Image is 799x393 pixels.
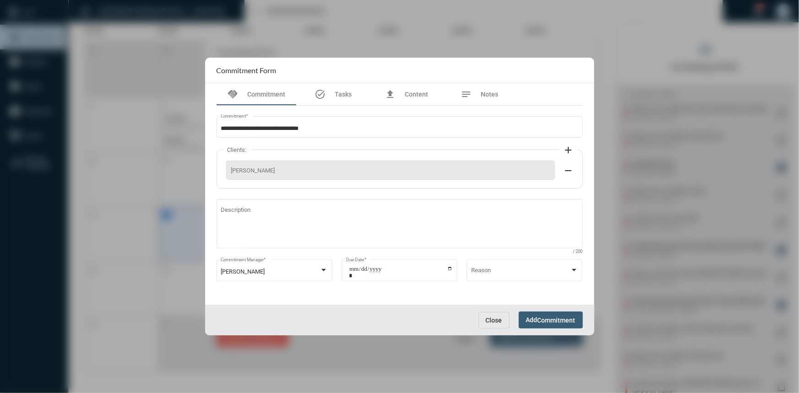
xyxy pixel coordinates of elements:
mat-hint: / 200 [573,249,583,254]
span: [PERSON_NAME] [231,167,550,174]
label: Clients: [223,146,251,153]
h2: Commitment Form [217,66,277,75]
span: Tasks [335,91,352,98]
span: Close [486,317,502,324]
span: [PERSON_NAME] [221,268,265,275]
mat-icon: file_upload [385,89,396,100]
mat-icon: remove [563,165,574,176]
span: Content [405,91,428,98]
span: Commitment [248,91,286,98]
span: Notes [481,91,499,98]
span: Add [526,316,576,323]
span: Commitment [538,317,576,324]
mat-icon: add [563,145,574,156]
mat-icon: task_alt [315,89,326,100]
mat-icon: handshake [228,89,239,100]
mat-icon: notes [461,89,472,100]
button: AddCommitment [519,312,583,328]
button: Close [478,312,510,328]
